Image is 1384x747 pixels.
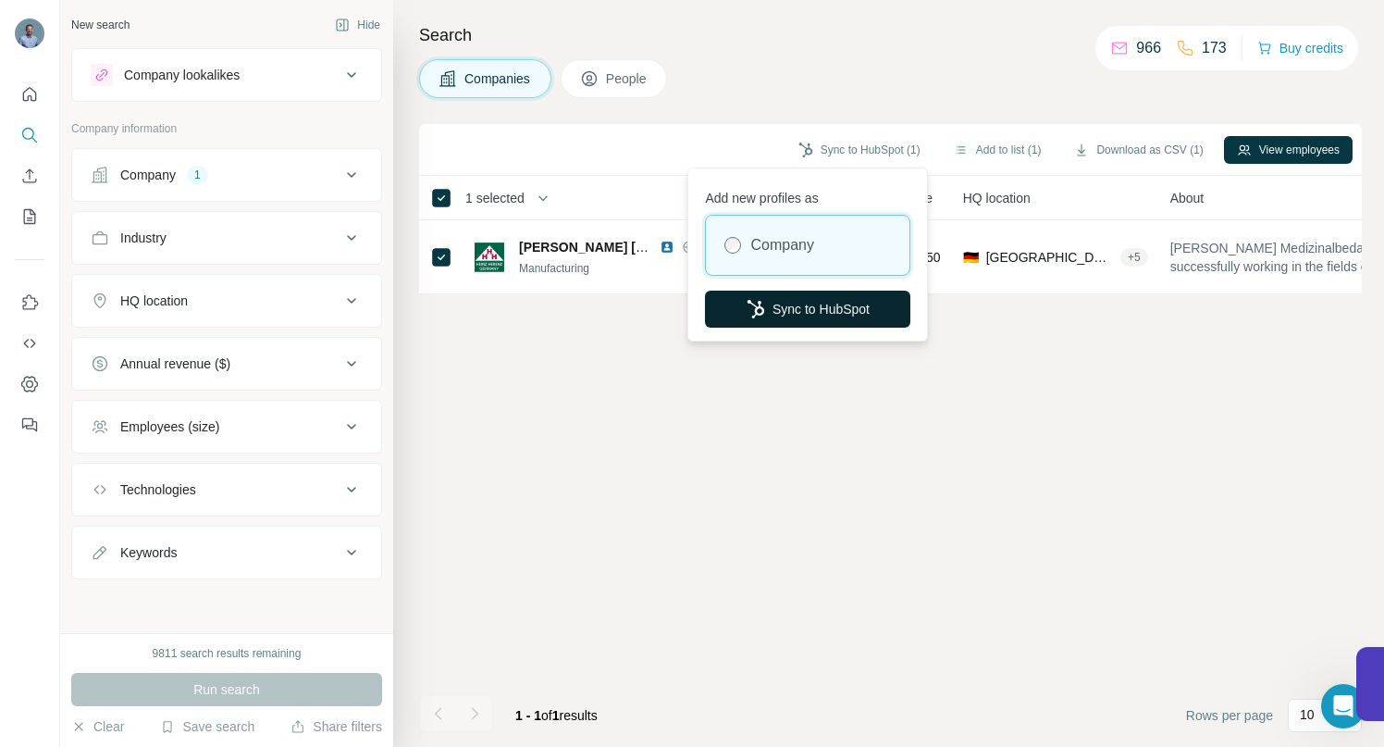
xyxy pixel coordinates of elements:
span: [GEOGRAPHIC_DATA], [GEOGRAPHIC_DATA]|[GEOGRAPHIC_DATA], Freie und Hansestadt [986,248,1113,267]
span: results [515,708,598,723]
button: Download as CSV (1) [1061,136,1216,164]
div: New search [71,17,130,33]
button: Dashboard [15,367,44,401]
div: Company [120,166,176,184]
div: + 5 [1120,249,1148,266]
div: Industry [120,229,167,247]
div: 1 [187,167,208,183]
button: Company1 [72,153,381,197]
button: Enrich CSV [15,159,44,193]
button: Employees (size) [72,405,381,449]
span: Rows per page [1186,706,1273,725]
button: Company lookalikes [72,53,381,97]
span: [PERSON_NAME] [GEOGRAPHIC_DATA] [519,240,770,255]
img: Logo of Heinz Herenz Medizinalbedarf [475,243,504,272]
p: 966 [1136,37,1161,59]
div: Employees (size) [120,417,219,436]
button: Sync to HubSpot (1) [785,136,933,164]
button: Search [15,118,44,152]
div: Annual revenue ($) [120,355,230,373]
img: Avatar [15,19,44,48]
button: Feedback [15,408,44,442]
div: Manufacturing [519,260,719,277]
button: Use Surfe API [15,327,44,360]
button: Sync to HubSpot [705,291,910,328]
button: Technologies [72,467,381,512]
button: My lists [15,200,44,233]
span: 1 - 1 [515,708,541,723]
span: Companies [464,69,532,88]
span: About [1170,189,1205,207]
button: Add to list (1) [941,136,1055,164]
span: 1 selected [465,189,525,207]
p: Add new profiles as [705,181,910,207]
button: Clear [71,717,124,736]
p: Company information [71,120,382,137]
button: HQ location [72,279,381,323]
span: HQ location [963,189,1031,207]
button: Save search [160,717,254,736]
h4: Search [419,22,1362,48]
div: Keywords [120,543,177,562]
span: of [541,708,552,723]
div: Technologies [120,480,196,499]
p: 173 [1202,37,1227,59]
button: Annual revenue ($) [72,342,381,386]
button: View employees [1224,136,1353,164]
button: Keywords [72,530,381,575]
div: Company lookalikes [124,66,240,84]
button: Share filters [290,717,382,736]
span: 1 [552,708,560,723]
button: Hide [322,11,393,39]
iframe: Intercom live chat [1321,684,1365,728]
button: Industry [72,216,381,260]
div: 9811 search results remaining [153,645,302,662]
button: Quick start [15,78,44,111]
img: LinkedIn logo [660,240,674,255]
label: Company [750,234,813,256]
button: Buy credits [1257,35,1343,61]
div: HQ location [120,292,188,310]
span: People [606,69,649,88]
button: Use Surfe on LinkedIn [15,286,44,319]
span: 🇩🇪 [963,248,979,267]
p: 10 [1300,705,1315,724]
